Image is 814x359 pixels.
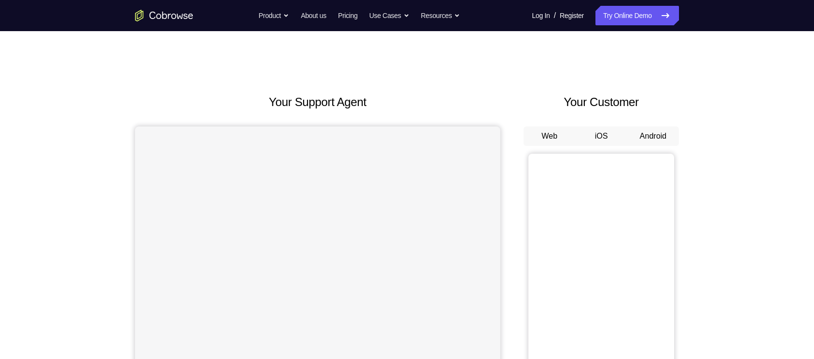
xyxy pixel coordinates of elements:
button: Web [524,126,576,146]
button: Product [259,6,289,25]
button: Resources [421,6,460,25]
a: Go to the home page [135,10,193,21]
a: Log In [532,6,550,25]
a: Register [560,6,584,25]
a: Pricing [338,6,357,25]
button: Use Cases [369,6,409,25]
h2: Your Support Agent [135,93,500,111]
button: iOS [576,126,627,146]
span: / [554,10,556,21]
button: Android [627,126,679,146]
a: Try Online Demo [595,6,679,25]
h2: Your Customer [524,93,679,111]
a: About us [301,6,326,25]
